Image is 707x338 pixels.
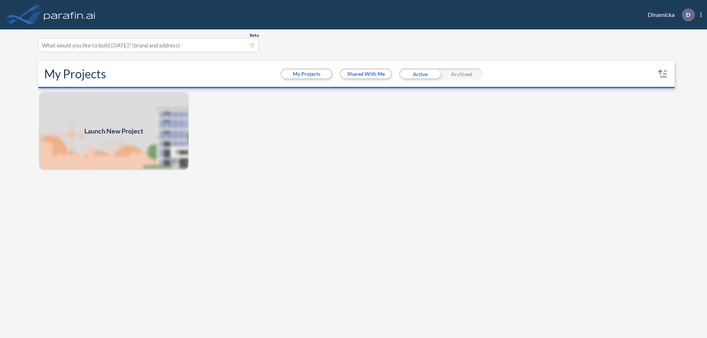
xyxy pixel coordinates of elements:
[399,68,441,79] div: Active
[44,67,106,81] h2: My Projects
[441,68,482,79] div: Archived
[686,11,690,18] p: D
[250,32,259,38] span: Beta
[42,7,97,22] img: logo
[38,91,189,171] a: Launch New Project
[657,68,669,80] button: sort
[282,70,331,78] button: My Projects
[38,91,189,171] img: add
[341,70,391,78] button: Shared With Me
[637,8,701,21] div: Dinamicka
[84,126,143,136] span: Launch New Project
